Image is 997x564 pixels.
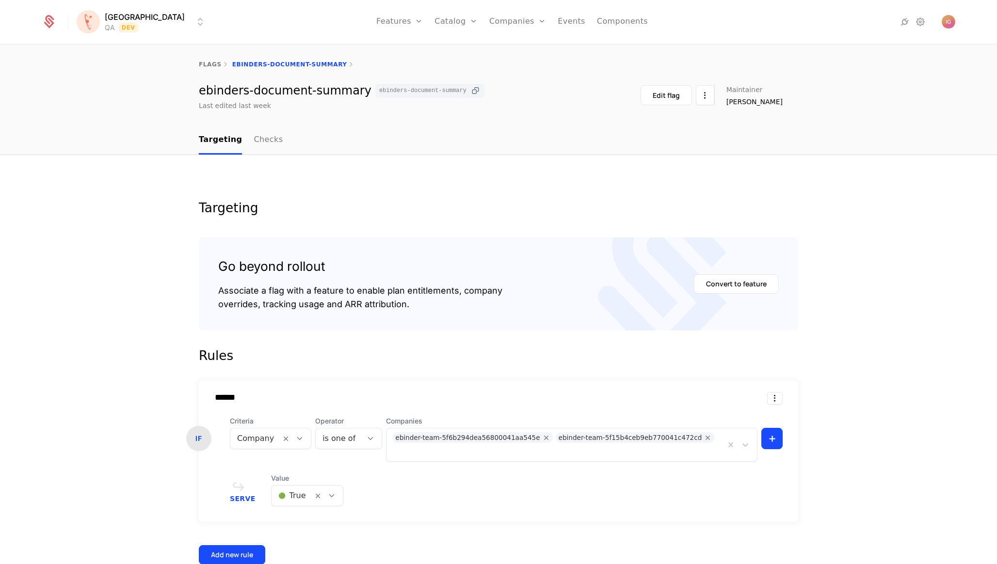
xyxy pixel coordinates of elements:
button: Select action [696,85,714,105]
button: Select action [767,392,783,405]
button: Edit flag [641,85,692,105]
span: Companies [386,416,757,426]
a: Settings [915,16,926,28]
button: Open user button [942,15,955,29]
div: ebinder-team-5f6b294dea56800041aa545e [395,432,540,443]
button: Select environment [80,11,206,32]
div: IF [186,426,211,451]
nav: Main [199,126,798,155]
span: [PERSON_NAME] [726,97,783,107]
button: + [761,428,783,449]
span: ebinders-document-summary [379,88,466,94]
span: Operator [315,416,382,426]
div: ebinders-document-summary [199,84,484,98]
div: Last edited last week [199,101,271,110]
span: [GEOGRAPHIC_DATA] [105,11,185,23]
div: Associate a flag with a feature to enable plan entitlements, company overrides, tracking usage an... [218,284,502,311]
span: Serve [230,495,256,502]
div: Remove ebinder-team-5f6b294dea56800041aa545e [540,432,553,443]
a: Targeting [199,126,242,155]
div: QA [105,23,115,32]
span: Maintainer [726,86,763,93]
span: Value [271,473,343,483]
a: Integrations [899,16,911,28]
div: Remove ebinder-team-5f15b4ceb9eb770041c472cd [702,432,714,443]
a: Checks [254,126,283,155]
div: ebinder-team-5f15b4ceb9eb770041c472cd [559,432,702,443]
div: Go beyond rollout [218,257,502,276]
div: Targeting [199,202,798,214]
button: Convert to feature [694,274,779,294]
a: flags [199,61,222,68]
img: Igor Grebenarovic [942,15,955,29]
ul: Choose Sub Page [199,126,283,155]
div: Edit flag [653,91,680,100]
span: Dev [119,23,139,32]
span: Criteria [230,416,311,426]
img: Florence [77,10,100,33]
div: Rules [199,346,798,365]
div: Add new rule [211,550,253,560]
